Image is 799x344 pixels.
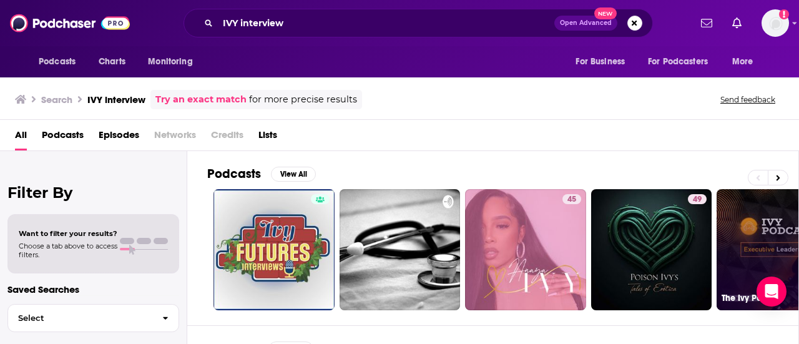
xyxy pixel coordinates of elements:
[42,125,84,150] a: Podcasts
[779,9,789,19] svg: Add a profile image
[148,53,192,71] span: Monitoring
[567,194,576,206] span: 45
[762,9,789,37] span: Logged in as ShannonHennessey
[249,92,357,107] span: for more precise results
[727,12,747,34] a: Show notifications dropdown
[99,125,139,150] a: Episodes
[594,7,617,19] span: New
[554,16,617,31] button: Open AdvancedNew
[139,50,208,74] button: open menu
[648,53,708,71] span: For Podcasters
[207,166,316,182] a: PodcastsView All
[688,194,707,204] a: 49
[757,277,787,307] div: Open Intercom Messenger
[184,9,653,37] div: Search podcasts, credits, & more...
[465,189,586,310] a: 45
[567,50,640,74] button: open menu
[562,194,581,204] a: 45
[19,229,117,238] span: Want to filter your results?
[7,184,179,202] h2: Filter By
[207,166,261,182] h2: Podcasts
[30,50,92,74] button: open menu
[7,304,179,332] button: Select
[15,125,27,150] a: All
[19,242,117,259] span: Choose a tab above to access filters.
[41,94,72,106] h3: Search
[87,94,145,106] h3: IVY interview
[218,13,554,33] input: Search podcasts, credits, & more...
[717,94,779,105] button: Send feedback
[591,189,712,310] a: 49
[99,53,125,71] span: Charts
[693,194,702,206] span: 49
[7,283,179,295] p: Saved Searches
[271,167,316,182] button: View All
[91,50,133,74] a: Charts
[762,9,789,37] button: Show profile menu
[258,125,277,150] a: Lists
[39,53,76,71] span: Podcasts
[640,50,726,74] button: open menu
[8,314,152,322] span: Select
[723,50,769,74] button: open menu
[560,20,612,26] span: Open Advanced
[762,9,789,37] img: User Profile
[576,53,625,71] span: For Business
[696,12,717,34] a: Show notifications dropdown
[10,11,130,35] img: Podchaser - Follow, Share and Rate Podcasts
[732,53,753,71] span: More
[211,125,243,150] span: Credits
[154,125,196,150] span: Networks
[155,92,247,107] a: Try an exact match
